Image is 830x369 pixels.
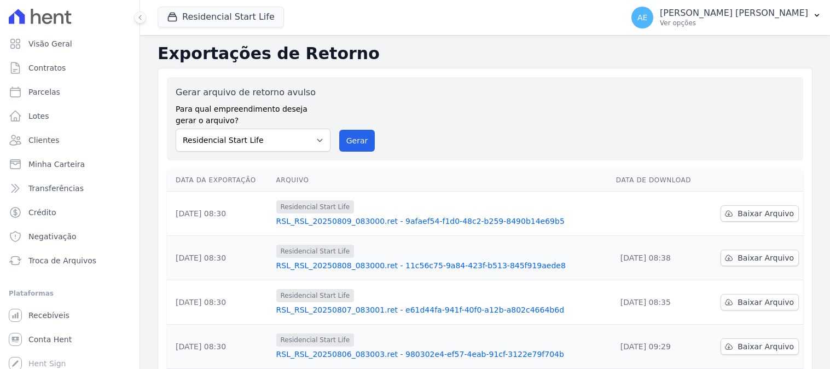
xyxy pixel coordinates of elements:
[4,328,135,350] a: Conta Hent
[721,338,799,355] a: Baixar Arquivo
[4,201,135,223] a: Crédito
[28,255,96,266] span: Troca de Arquivos
[276,245,355,258] span: Residencial Start Life
[276,260,607,271] a: RSL_RSL_20250808_083000.ret - 11c56c75-9a84-423f-b513-845f919aede8
[276,289,355,302] span: Residencial Start Life
[738,252,794,263] span: Baixar Arquivo
[28,231,77,242] span: Negativação
[4,177,135,199] a: Transferências
[612,325,706,369] td: [DATE] 09:29
[612,236,706,280] td: [DATE] 08:38
[28,62,66,73] span: Contratos
[167,192,272,236] td: [DATE] 08:30
[28,111,49,122] span: Lotes
[28,87,60,97] span: Parcelas
[660,8,808,19] p: [PERSON_NAME] [PERSON_NAME]
[612,280,706,325] td: [DATE] 08:35
[721,205,799,222] a: Baixar Arquivo
[339,130,375,152] button: Gerar
[738,208,794,219] span: Baixar Arquivo
[176,99,330,126] label: Para qual empreendimento deseja gerar o arquivo?
[158,7,284,27] button: Residencial Start Life
[276,304,607,315] a: RSL_RSL_20250807_083001.ret - e61d44fa-941f-40f0-a12b-a802c4664b6d
[28,310,69,321] span: Recebíveis
[28,135,59,146] span: Clientes
[4,33,135,55] a: Visão Geral
[276,216,607,227] a: RSL_RSL_20250809_083000.ret - 9afaef54-f1d0-48c2-b259-8490b14e69b5
[612,169,706,192] th: Data de Download
[167,169,272,192] th: Data da Exportação
[721,250,799,266] a: Baixar Arquivo
[4,250,135,272] a: Troca de Arquivos
[276,333,355,347] span: Residencial Start Life
[4,129,135,151] a: Clientes
[4,226,135,247] a: Negativação
[176,86,330,99] label: Gerar arquivo de retorno avulso
[9,287,131,300] div: Plataformas
[623,2,830,33] button: AE [PERSON_NAME] [PERSON_NAME] Ver opções
[28,159,85,170] span: Minha Carteira
[167,280,272,325] td: [DATE] 08:30
[4,57,135,79] a: Contratos
[276,200,355,214] span: Residencial Start Life
[28,38,72,49] span: Visão Geral
[28,183,84,194] span: Transferências
[28,334,72,345] span: Conta Hent
[167,236,272,280] td: [DATE] 08:30
[158,44,812,64] h2: Exportações de Retorno
[4,105,135,127] a: Lotes
[272,169,612,192] th: Arquivo
[4,81,135,103] a: Parcelas
[28,207,56,218] span: Crédito
[4,153,135,175] a: Minha Carteira
[738,297,794,308] span: Baixar Arquivo
[4,304,135,326] a: Recebíveis
[660,19,808,27] p: Ver opções
[721,294,799,310] a: Baixar Arquivo
[738,341,794,352] span: Baixar Arquivo
[276,349,607,360] a: RSL_RSL_20250806_083003.ret - 980302e4-ef57-4eab-91cf-3122e79f704b
[167,325,272,369] td: [DATE] 08:30
[637,14,647,21] span: AE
